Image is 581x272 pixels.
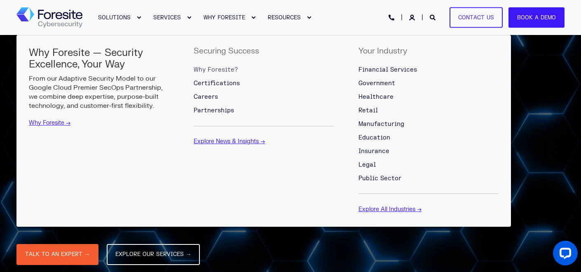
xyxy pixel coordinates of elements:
[450,7,503,28] a: Contact Us
[136,15,141,20] div: Expand SOLUTIONS
[358,80,395,87] span: Government
[358,148,389,155] span: Insurance
[16,244,98,265] a: TALK TO AN EXPERT →
[29,74,169,110] p: From our Adaptive Security Model to our Google Cloud Premier SecOps Partnership, we combine deep ...
[358,161,376,168] span: Legal
[546,237,581,272] iframe: LiveChat chat widget
[358,121,404,128] span: Manufacturing
[251,15,256,20] div: Expand WHY FORESITE
[358,66,417,73] span: Financial Services
[16,7,82,28] a: Back to Home
[194,107,234,114] span: Partnerships
[204,14,245,21] span: WHY FORESITE
[409,14,417,21] a: Login
[268,14,301,21] span: RESOURCES
[187,15,192,20] div: Expand SERVICES
[194,138,265,145] a: Explore News & Insights →
[508,7,565,28] a: Book a Demo
[358,93,394,100] span: Healthcare
[194,93,218,100] span: Careers
[358,46,407,56] span: Your Industry
[29,47,169,70] h5: Why Foresite — Security Excellence, Your Way
[430,14,437,21] a: Open Search
[194,80,240,87] span: Certifications
[194,66,238,73] span: Why Foresite?
[16,7,82,28] img: Foresite logo, a hexagon shape of blues with a directional arrow to the right hand side, and the ...
[107,244,200,265] a: EXPLORE OUR SERVICES →
[358,206,422,213] a: Explore All Industries →
[358,107,378,114] span: Retail
[29,119,70,126] a: Why Foresite →
[358,134,390,141] span: Education
[194,47,259,55] h5: Securing Success
[98,14,131,21] span: SOLUTIONS
[358,175,401,182] span: Public Sector
[307,15,312,20] div: Expand RESOURCES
